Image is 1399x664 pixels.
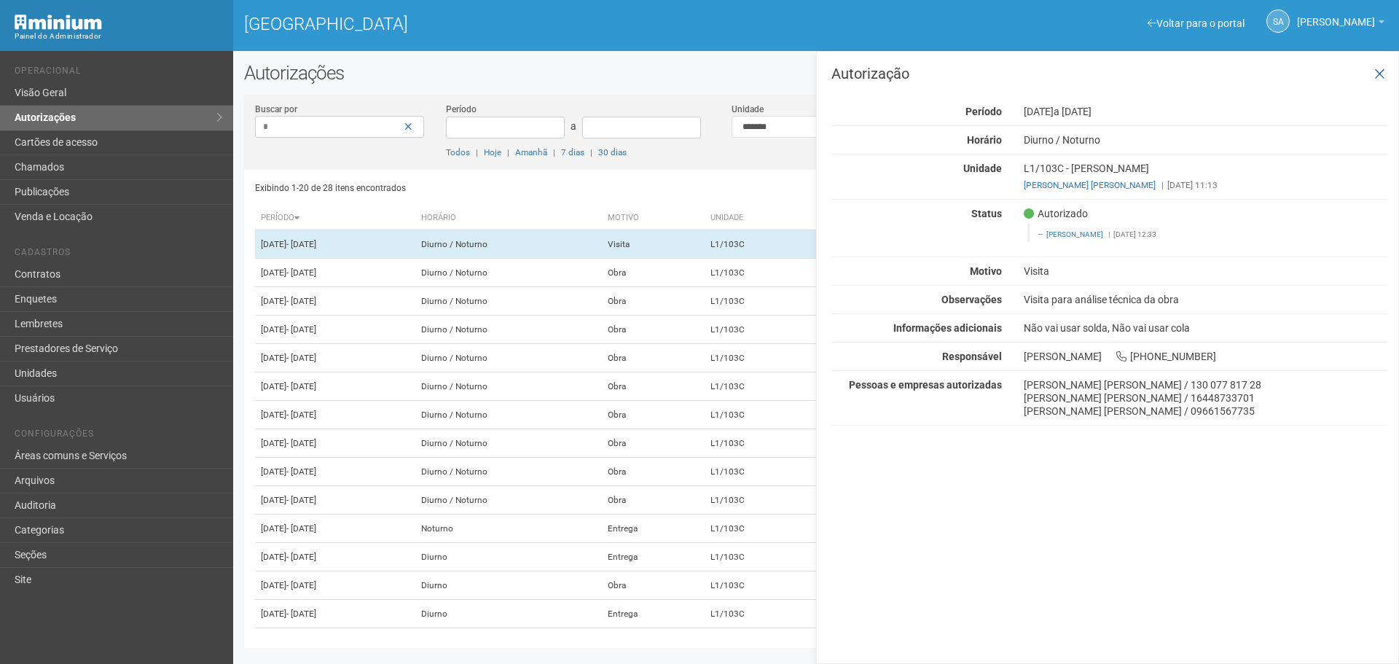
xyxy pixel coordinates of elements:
[286,239,316,249] span: - [DATE]
[705,259,815,287] td: L1/103C
[255,316,415,344] td: [DATE]
[415,206,602,230] th: Horário
[705,401,815,429] td: L1/103C
[415,372,602,401] td: Diurno / Noturno
[255,571,415,600] td: [DATE]
[602,344,705,372] td: Obra
[476,147,478,157] span: |
[415,515,602,543] td: Noturno
[415,429,602,458] td: Diurno / Noturno
[893,322,1002,334] strong: Informações adicionais
[255,600,415,628] td: [DATE]
[1013,293,1398,306] div: Visita para análise técnica da obra
[815,316,998,344] td: [PERSON_NAME]
[286,353,316,363] span: - [DATE]
[415,287,602,316] td: Diurno / Noturno
[815,230,998,259] td: [PERSON_NAME]
[602,316,705,344] td: Obra
[507,147,509,157] span: |
[971,208,1002,219] strong: Status
[255,486,415,515] td: [DATE]
[1024,179,1387,192] div: [DATE] 11:13
[602,571,705,600] td: Obra
[415,344,602,372] td: Diurno / Noturno
[255,103,297,116] label: Buscar por
[602,401,705,429] td: Obra
[415,458,602,486] td: Diurno / Noturno
[515,147,547,157] a: Amanhã
[705,600,815,628] td: L1/103C
[705,628,815,657] td: L1/103C
[815,372,998,401] td: [PERSON_NAME]
[1038,230,1379,240] footer: [DATE] 12:33
[415,571,602,600] td: Diurno
[1297,18,1384,30] a: [PERSON_NAME]
[705,206,815,230] th: Unidade
[815,206,998,230] th: Empresa
[590,147,592,157] span: |
[705,372,815,401] td: L1/103C
[415,628,602,657] td: Diurno
[602,259,705,287] td: Obra
[963,163,1002,174] strong: Unidade
[446,103,477,116] label: Período
[286,552,316,562] span: - [DATE]
[705,429,815,458] td: L1/103C
[602,230,705,259] td: Visita
[1108,230,1110,238] span: |
[286,523,316,534] span: - [DATE]
[1161,180,1164,190] span: |
[415,230,602,259] td: Diurno / Noturno
[815,486,998,515] td: [PERSON_NAME]
[286,580,316,590] span: - [DATE]
[705,458,815,486] td: L1/103C
[484,147,501,157] a: Hoje
[286,495,316,505] span: - [DATE]
[705,571,815,600] td: L1/103C
[965,106,1002,117] strong: Período
[602,486,705,515] td: Obra
[286,410,316,420] span: - [DATE]
[286,267,316,278] span: - [DATE]
[815,259,998,287] td: [PERSON_NAME]
[415,600,602,628] td: Diurno
[255,458,415,486] td: [DATE]
[705,486,815,515] td: L1/103C
[815,401,998,429] td: [PERSON_NAME]
[831,66,1387,81] h3: Autorização
[244,15,805,34] h1: [GEOGRAPHIC_DATA]
[849,379,1002,391] strong: Pessoas e empresas autorizadas
[815,628,998,657] td: [PERSON_NAME]
[286,324,316,335] span: - [DATE]
[815,344,998,372] td: [PERSON_NAME]
[1148,17,1245,29] a: Voltar para o portal
[705,515,815,543] td: L1/103C
[553,147,555,157] span: |
[602,600,705,628] td: Entrega
[815,429,998,458] td: [PERSON_NAME]
[1054,106,1092,117] span: a [DATE]
[967,134,1002,146] strong: Horário
[602,206,705,230] th: Motivo
[815,287,998,316] td: [PERSON_NAME]
[286,609,316,619] span: - [DATE]
[602,515,705,543] td: Entrega
[15,15,102,30] img: Minium
[602,429,705,458] td: Obra
[602,458,705,486] td: Obra
[255,429,415,458] td: [DATE]
[1046,230,1103,238] a: [PERSON_NAME]
[255,401,415,429] td: [DATE]
[255,628,415,657] td: [DATE]
[244,62,1388,84] h2: Autorizações
[1024,180,1156,190] a: [PERSON_NAME] [PERSON_NAME]
[815,543,998,571] td: [PERSON_NAME]
[255,230,415,259] td: [DATE]
[1013,105,1398,118] div: [DATE]
[286,438,316,448] span: - [DATE]
[15,247,222,262] li: Cadastros
[255,177,817,199] div: Exibindo 1-20 de 28 itens encontrados
[732,103,764,116] label: Unidade
[286,296,316,306] span: - [DATE]
[571,120,576,132] span: a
